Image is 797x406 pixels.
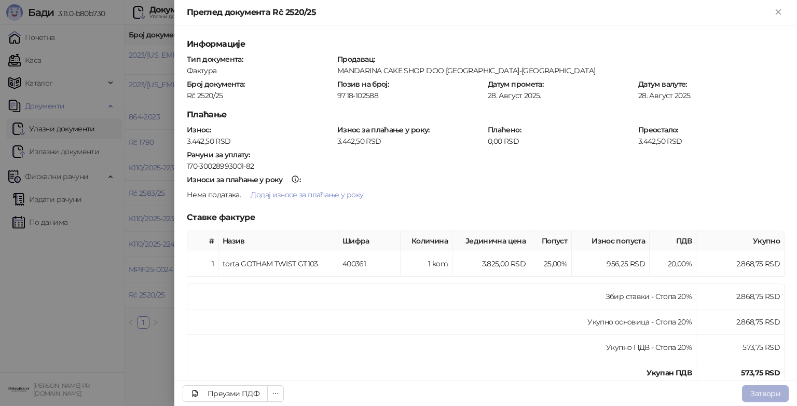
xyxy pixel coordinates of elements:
span: 20,00 % [668,259,692,268]
button: Close [772,6,785,19]
strong: Позив на број : [337,79,389,89]
td: 2.868,75 RSD [696,251,785,277]
div: 97 [337,91,346,100]
strong: Плаћено : [488,125,521,134]
strong: Број документа : [187,79,244,89]
td: 1 [187,251,218,277]
div: 0,00 RSD [487,137,635,146]
td: 2.868,75 RSD [696,309,785,335]
div: MANDARINA CAKE SHOP DOO [GEOGRAPHIC_DATA]-[GEOGRAPHIC_DATA] [337,66,784,75]
strong: Износ : [187,125,211,134]
button: Затвори [742,385,789,402]
strong: Продавац : [337,55,375,64]
div: 18-102588 [346,91,483,100]
strong: Рачуни за уплату : [187,150,250,159]
div: Преглед документа Rč 2520/25 [187,6,772,19]
td: 2.868,75 RSD [696,284,785,309]
th: Назив [218,231,338,251]
div: 28. Август 2025. [637,91,786,100]
td: Укупно основица - Стопа 20% [187,309,696,335]
span: Нема података [187,190,240,199]
th: ПДВ [650,231,696,251]
strong: : [187,175,300,184]
h5: Информације [187,38,785,50]
div: 3.442,50 RSD [336,137,485,146]
span: ellipsis [272,390,279,397]
th: # [187,231,218,251]
td: 956,25 RSD [572,251,650,277]
th: Количина [401,231,452,251]
td: 1 kom [401,251,452,277]
td: Збир ставки - Стопа 20% [187,284,696,309]
th: Јединична цена [452,231,530,251]
td: Укупно ПДВ - Стопа 20% [187,335,696,360]
strong: Укупан ПДВ [647,368,692,377]
div: . [186,186,786,203]
div: 3.442,50 RSD [637,137,786,146]
a: Преузми ПДФ [183,385,268,402]
div: Фактура [186,66,334,75]
strong: Преостало : [638,125,678,134]
th: Шифра [338,231,401,251]
div: Преузми ПДФ [208,389,259,398]
strong: Датум валуте : [638,79,687,89]
div: 170-30028993001-82 [187,161,785,171]
div: torta GOTHAM TWIST GT103 [223,258,334,269]
div: Rč 2520/25 [186,91,334,100]
h5: Ставке фактуре [187,211,785,224]
th: Износ попуста [572,231,650,251]
div: 3.442,50 RSD [186,137,334,146]
button: Додај износе за плаћање у року [242,186,372,203]
td: 25,00% [530,251,572,277]
strong: Тип документа : [187,55,243,64]
th: Попуст [530,231,572,251]
strong: Датум промета : [488,79,543,89]
strong: Износ за плаћање у року : [337,125,430,134]
td: 400361 [338,251,401,277]
td: 3.825,00 RSD [452,251,530,277]
th: Укупно [696,231,785,251]
h5: Плаћање [187,109,785,121]
strong: 573,75 RSD [741,368,780,377]
td: 573,75 RSD [696,335,785,360]
div: 28. Август 2025. [487,91,635,100]
div: Износи за плаћање у року [187,176,283,183]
